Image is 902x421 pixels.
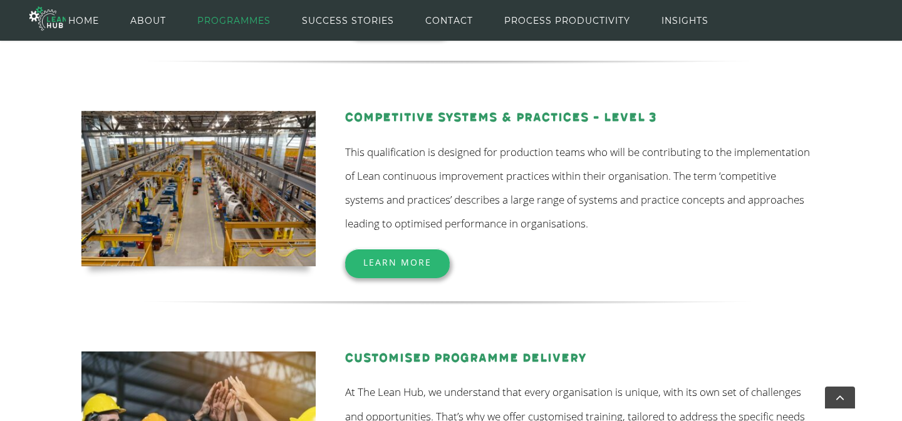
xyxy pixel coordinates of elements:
img: The Lean Hub | Optimising productivity with Lean Logo [29,1,66,36]
img: science-in-hd-pAzSrQF3XUQ-unsplash [81,111,316,266]
span: Learn More [363,256,432,268]
a: Competitive Systems & Practices – Level 3 [345,110,657,125]
span: This qualification is designed for production teams who will be contributing to the implementatio... [345,145,810,231]
a: Customised Programme Delivery [345,351,586,365]
a: Learn More [345,249,450,276]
